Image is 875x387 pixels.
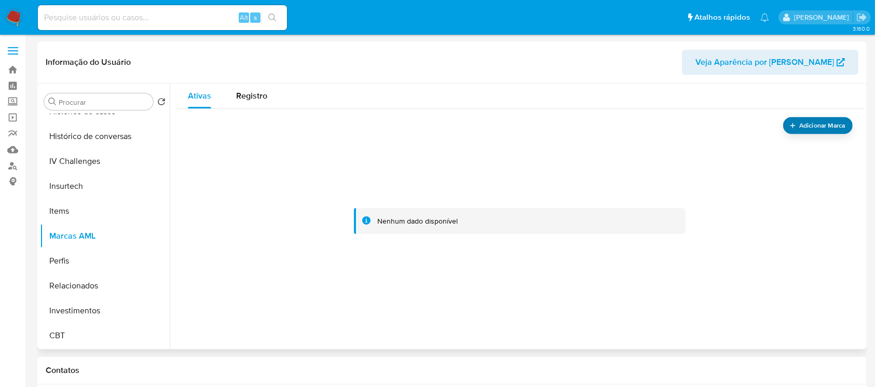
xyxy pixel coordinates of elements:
[38,11,287,24] input: Pesquise usuários ou casos...
[240,12,248,22] span: Alt
[40,323,170,348] button: CBT
[694,12,750,23] span: Atalhos rápidos
[46,57,131,67] h1: Informação do Usuário
[40,199,170,224] button: Items
[262,10,283,25] button: search-icon
[46,365,858,376] h1: Contatos
[254,12,257,22] span: s
[682,50,858,75] button: Veja Aparência por [PERSON_NAME]
[48,98,57,106] button: Procurar
[59,98,149,107] input: Procurar
[40,124,170,149] button: Histórico de conversas
[40,273,170,298] button: Relacionados
[40,174,170,199] button: Insurtech
[157,98,166,109] button: Retornar ao pedido padrão
[40,224,170,248] button: Marcas AML
[40,248,170,273] button: Perfis
[856,12,867,23] a: Sair
[695,50,834,75] span: Veja Aparência por [PERSON_NAME]
[794,12,853,22] p: weverton.gomes@mercadopago.com.br
[40,149,170,174] button: IV Challenges
[760,13,769,22] a: Notificações
[40,298,170,323] button: Investimentos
